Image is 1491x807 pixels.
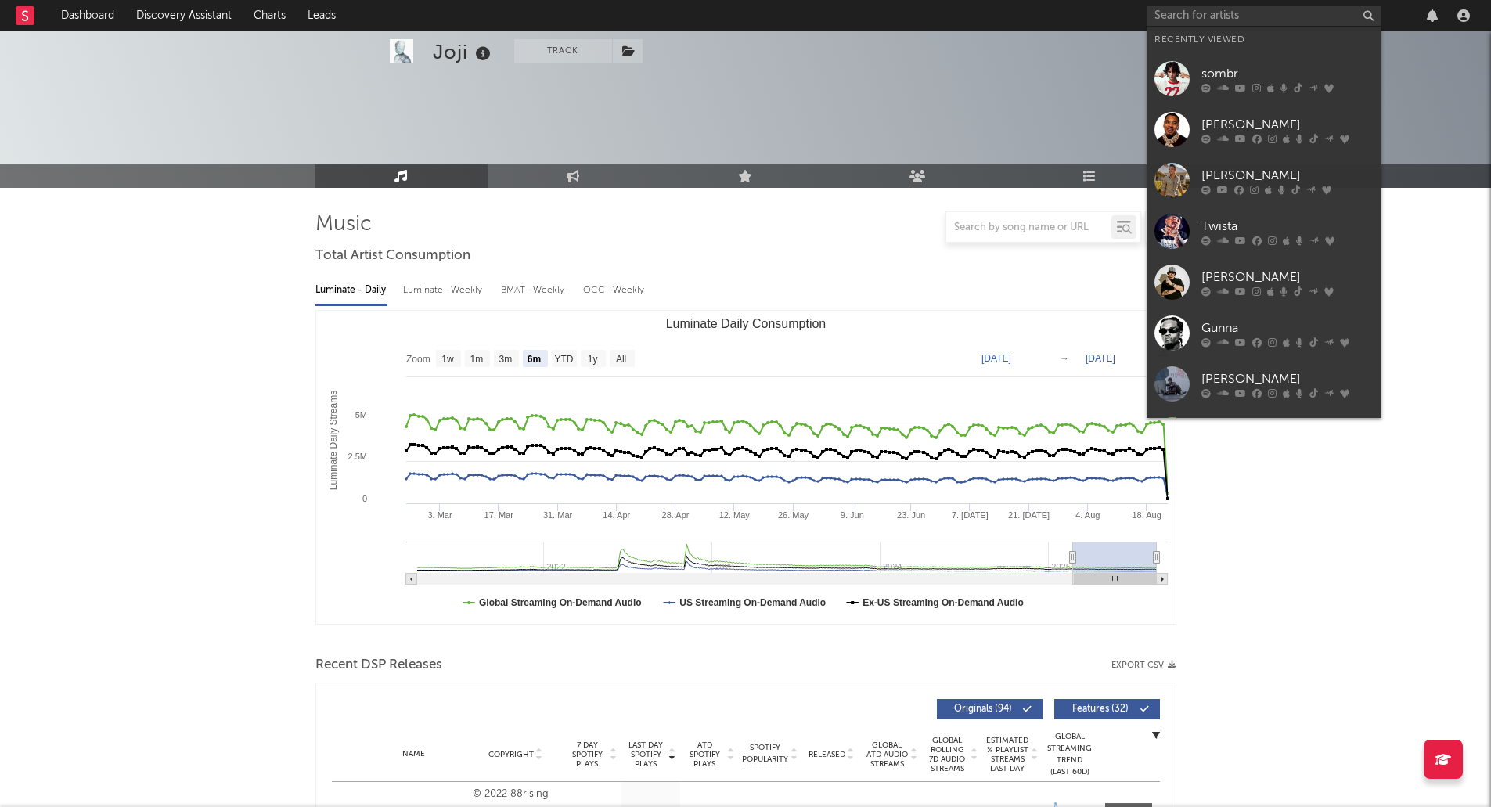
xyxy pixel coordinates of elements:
[840,510,863,520] text: 9. Jun
[863,597,1024,608] text: Ex-US Streaming On-Demand Audio
[947,704,1019,714] span: Originals ( 94 )
[1147,53,1381,104] a: sombr
[1147,206,1381,257] a: Twista
[514,39,612,63] button: Track
[1147,257,1381,308] a: [PERSON_NAME]
[1154,31,1374,49] div: Recently Viewed
[1008,510,1050,520] text: 21. [DATE]
[1054,699,1160,719] button: Features(32)
[315,656,442,675] span: Recent DSP Releases
[1147,409,1381,460] a: [PERSON_NAME]
[684,740,726,769] span: ATD Spotify Plays
[718,510,750,520] text: 12. May
[937,699,1043,719] button: Originals(94)
[499,354,512,365] text: 3m
[441,354,454,365] text: 1w
[567,740,608,769] span: 7 Day Spotify Plays
[926,736,969,773] span: Global Rolling 7D Audio Streams
[777,510,809,520] text: 26. May
[625,740,667,769] span: Last Day Spotify Plays
[488,750,534,759] span: Copyright
[946,222,1111,234] input: Search by song name or URL
[362,494,366,503] text: 0
[1147,358,1381,409] a: [PERSON_NAME]
[603,510,630,520] text: 14. Apr
[1064,704,1136,714] span: Features ( 32 )
[316,311,1176,624] svg: Luminate Daily Consumption
[1201,268,1374,286] div: [PERSON_NAME]
[897,510,925,520] text: 23. Jun
[981,353,1011,364] text: [DATE]
[1201,319,1374,337] div: Gunna
[742,742,788,766] span: Spotify Popularity
[679,597,826,608] text: US Streaming On-Demand Audio
[427,510,452,520] text: 3. Mar
[542,510,572,520] text: 31. Mar
[1086,353,1115,364] text: [DATE]
[355,410,366,420] text: 5M
[554,354,573,365] text: YTD
[406,354,430,365] text: Zoom
[661,510,689,520] text: 28. Apr
[1201,166,1374,185] div: [PERSON_NAME]
[615,354,625,365] text: All
[1147,155,1381,206] a: [PERSON_NAME]
[1147,6,1381,26] input: Search for artists
[1201,217,1374,236] div: Twista
[583,277,646,304] div: OCC - Weekly
[1111,661,1176,670] button: Export CSV
[951,510,988,520] text: 7. [DATE]
[1201,64,1374,83] div: sombr
[433,39,495,65] div: Joji
[363,748,466,760] div: Name
[587,354,597,365] text: 1y
[1147,308,1381,358] a: Gunna
[527,354,540,365] text: 6m
[501,277,567,304] div: BMAT - Weekly
[1201,115,1374,134] div: [PERSON_NAME]
[1060,353,1069,364] text: →
[470,354,483,365] text: 1m
[484,510,513,520] text: 17. Mar
[479,597,642,608] text: Global Streaming On-Demand Audio
[665,317,826,330] text: Luminate Daily Consumption
[348,452,366,461] text: 2.5M
[1075,510,1100,520] text: 4. Aug
[1147,104,1381,155] a: [PERSON_NAME]
[315,277,387,304] div: Luminate - Daily
[1046,731,1093,778] div: Global Streaming Trend (Last 60D)
[315,247,470,265] span: Total Artist Consumption
[1132,510,1161,520] text: 18. Aug
[1201,369,1374,388] div: [PERSON_NAME]
[403,277,485,304] div: Luminate - Weekly
[328,391,339,490] text: Luminate Daily Streams
[986,736,1029,773] span: Estimated % Playlist Streams Last Day
[866,740,909,769] span: Global ATD Audio Streams
[809,750,845,759] span: Released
